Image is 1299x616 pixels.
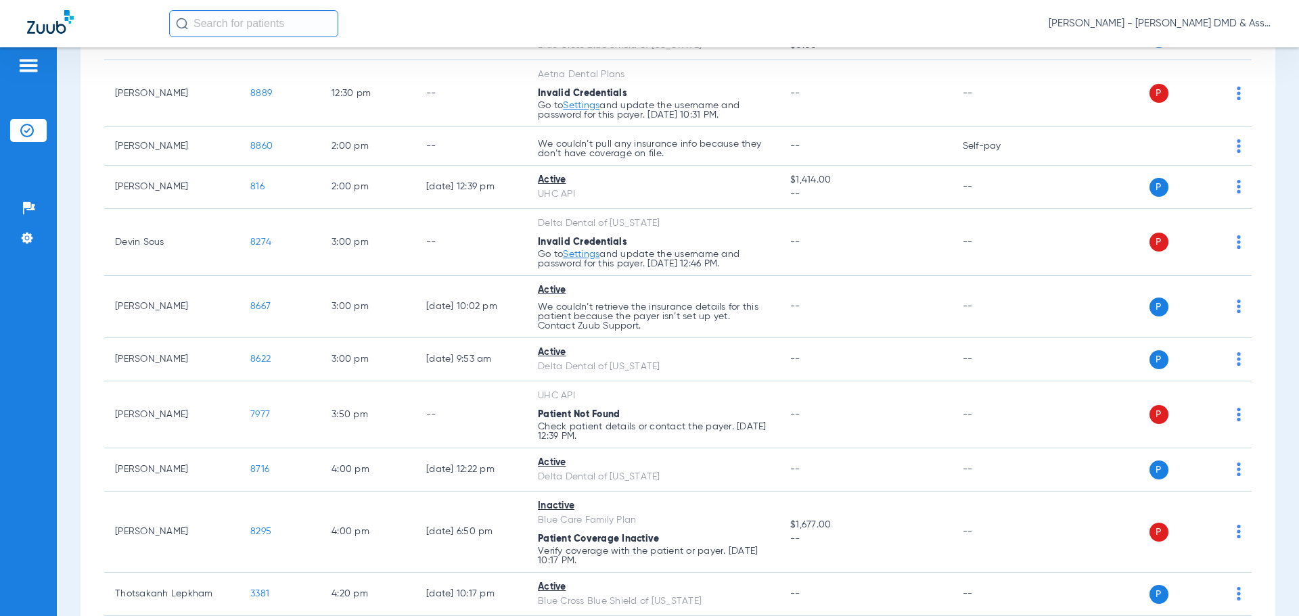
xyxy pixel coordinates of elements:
[1237,300,1241,313] img: group-dot-blue.svg
[538,389,769,403] div: UHC API
[538,499,769,513] div: Inactive
[104,209,240,276] td: Devin Sous
[104,381,240,448] td: [PERSON_NAME]
[563,101,599,110] a: Settings
[1149,460,1168,479] span: P
[250,354,271,364] span: 8622
[321,276,415,338] td: 3:00 PM
[1149,523,1168,542] span: P
[790,465,800,474] span: --
[321,166,415,209] td: 2:00 PM
[321,573,415,616] td: 4:20 PM
[415,338,527,381] td: [DATE] 9:53 AM
[1149,585,1168,604] span: P
[538,237,627,247] span: Invalid Credentials
[952,492,1043,573] td: --
[538,456,769,470] div: Active
[1149,298,1168,316] span: P
[1149,178,1168,197] span: P
[538,422,769,441] p: Check patient details or contact the payer. [DATE] 12:39 PM.
[321,127,415,166] td: 2:00 PM
[250,527,271,536] span: 8295
[27,10,74,34] img: Zuub Logo
[415,448,527,492] td: [DATE] 12:22 PM
[538,470,769,484] div: Delta Dental of [US_STATE]
[104,573,240,616] td: Thotsakanh Lepkham
[538,546,769,565] p: Verify coverage with the patient or payer. [DATE] 10:17 PM.
[538,283,769,298] div: Active
[538,513,769,527] div: Blue Care Family Plan
[790,354,800,364] span: --
[415,127,527,166] td: --
[790,173,940,187] span: $1,414.00
[321,492,415,573] td: 4:00 PM
[538,173,769,187] div: Active
[952,209,1043,276] td: --
[952,381,1043,448] td: --
[415,276,527,338] td: [DATE] 10:02 PM
[538,594,769,609] div: Blue Cross Blue Shield of [US_STATE]
[415,166,527,209] td: [DATE] 12:39 PM
[104,338,240,381] td: [PERSON_NAME]
[1237,87,1241,100] img: group-dot-blue.svg
[1149,233,1168,252] span: P
[1237,525,1241,538] img: group-dot-blue.svg
[1237,180,1241,193] img: group-dot-blue.svg
[790,89,800,98] span: --
[538,216,769,231] div: Delta Dental of [US_STATE]
[169,10,338,37] input: Search for patients
[790,187,940,202] span: --
[563,250,599,259] a: Settings
[790,410,800,419] span: --
[1149,350,1168,369] span: P
[1149,405,1168,424] span: P
[18,57,39,74] img: hamburger-icon
[952,166,1043,209] td: --
[538,346,769,360] div: Active
[538,360,769,374] div: Delta Dental of [US_STATE]
[538,187,769,202] div: UHC API
[321,381,415,448] td: 3:50 PM
[952,338,1043,381] td: --
[250,182,265,191] span: 816
[415,60,527,127] td: --
[952,127,1043,166] td: Self-pay
[952,573,1043,616] td: --
[250,302,271,311] span: 8667
[415,492,527,573] td: [DATE] 6:50 PM
[538,68,769,82] div: Aetna Dental Plans
[104,166,240,209] td: [PERSON_NAME]
[250,237,271,247] span: 8274
[321,338,415,381] td: 3:00 PM
[538,410,620,419] span: Patient Not Found
[790,302,800,311] span: --
[1231,551,1299,616] iframe: Chat Widget
[321,209,415,276] td: 3:00 PM
[538,101,769,120] p: Go to and update the username and password for this payer. [DATE] 10:31 PM.
[1149,84,1168,103] span: P
[415,381,527,448] td: --
[250,589,269,598] span: 3381
[538,250,769,268] p: Go to and update the username and password for this payer. [DATE] 12:46 PM.
[321,60,415,127] td: 12:30 PM
[790,532,940,546] span: --
[415,209,527,276] td: --
[538,139,769,158] p: We couldn’t pull any insurance info because they don’t have coverage on file.
[104,60,240,127] td: [PERSON_NAME]
[790,589,800,598] span: --
[415,573,527,616] td: [DATE] 10:17 PM
[104,127,240,166] td: [PERSON_NAME]
[952,276,1043,338] td: --
[176,18,188,30] img: Search Icon
[538,302,769,331] p: We couldn’t retrieve the insurance details for this patient because the payer isn’t set up yet. C...
[952,448,1043,492] td: --
[250,141,273,151] span: 8860
[104,492,240,573] td: [PERSON_NAME]
[790,518,940,532] span: $1,677.00
[250,465,269,474] span: 8716
[538,580,769,594] div: Active
[952,60,1043,127] td: --
[104,276,240,338] td: [PERSON_NAME]
[104,448,240,492] td: [PERSON_NAME]
[1237,463,1241,476] img: group-dot-blue.svg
